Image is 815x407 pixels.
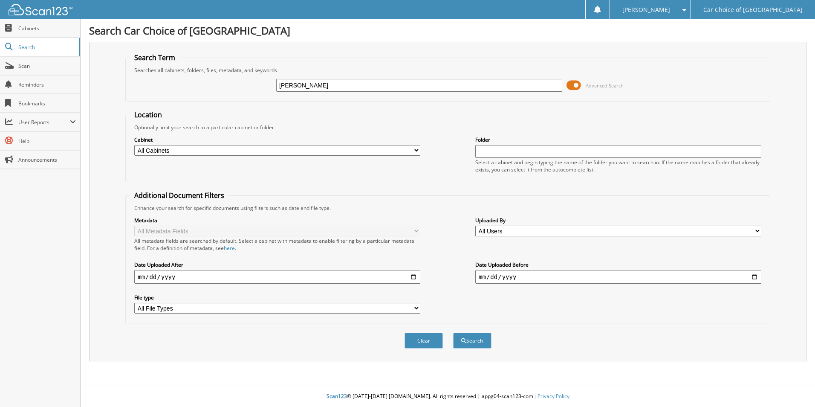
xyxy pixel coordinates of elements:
[134,261,420,268] label: Date Uploaded After
[18,25,76,32] span: Cabinets
[89,23,806,38] h1: Search Car Choice of [GEOGRAPHIC_DATA]
[134,136,420,143] label: Cabinet
[9,4,72,15] img: scan123-logo-white.svg
[18,62,76,70] span: Scan
[475,136,761,143] label: Folder
[130,110,166,119] legend: Location
[224,244,235,252] a: here
[18,81,76,88] span: Reminders
[130,204,766,212] div: Enhance your search for specific documents using filters such as date and file type.
[130,53,179,62] legend: Search Term
[475,261,761,268] label: Date Uploaded Before
[475,217,761,224] label: Uploaded By
[18,137,76,145] span: Help
[586,82,624,89] span: Advanced Search
[134,270,420,284] input: start
[134,237,420,252] div: All metadata fields are searched by default. Select a cabinet with metadata to enable filtering b...
[475,159,761,173] div: Select a cabinet and begin typing the name of the folder you want to search in. If the name match...
[405,333,443,349] button: Clear
[134,294,420,301] label: File type
[622,7,670,12] span: [PERSON_NAME]
[18,44,75,51] span: Search
[130,191,228,200] legend: Additional Document Filters
[18,119,70,126] span: User Reports
[453,333,491,349] button: Search
[538,392,569,400] a: Privacy Policy
[130,124,766,131] div: Optionally limit your search to a particular cabinet or folder
[134,217,420,224] label: Metadata
[475,270,761,284] input: end
[81,386,815,407] div: © [DATE]-[DATE] [DOMAIN_NAME]. All rights reserved | appg04-scan123-com |
[327,392,347,400] span: Scan123
[130,67,766,74] div: Searches all cabinets, folders, files, metadata, and keywords
[772,366,815,407] iframe: Chat Widget
[18,100,76,107] span: Bookmarks
[18,156,76,163] span: Announcements
[703,7,803,12] span: Car Choice of [GEOGRAPHIC_DATA]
